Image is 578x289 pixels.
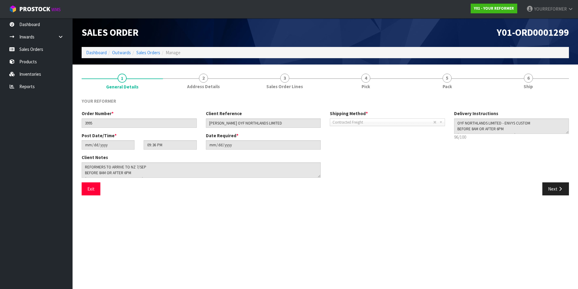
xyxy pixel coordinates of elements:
[82,26,138,38] span: Sales Order
[454,110,498,117] label: Delivery Instructions
[82,93,569,200] span: General Details
[82,154,108,161] label: Client Notes
[443,74,452,83] span: 5
[534,6,567,12] span: YOURREFORMER
[206,132,239,139] label: Date Required
[82,98,116,104] span: YOUR REFORMER
[19,5,50,13] span: ProStock
[106,84,138,90] span: General Details
[206,118,321,128] input: Client Reference
[187,83,220,90] span: Address Details
[82,118,197,128] input: Order Number
[166,50,180,55] span: Manage
[118,74,127,83] span: 1
[361,74,370,83] span: 4
[86,50,107,55] a: Dashboard
[524,83,533,90] span: Ship
[82,132,117,139] label: Post Date/Time
[136,50,160,55] a: Sales Orders
[330,110,368,117] label: Shipping Method
[82,182,100,195] button: Exit
[497,26,569,38] span: Y01-ORD0001299
[9,5,17,13] img: cube-alt.png
[454,134,569,140] p: 96/100
[82,110,114,117] label: Order Number
[112,50,131,55] a: Outwards
[362,83,370,90] span: Pick
[51,7,61,12] small: WMS
[266,83,303,90] span: Sales Order Lines
[542,182,569,195] button: Next
[443,83,452,90] span: Pack
[524,74,533,83] span: 6
[333,119,433,126] span: Contracted Freight
[474,6,514,11] strong: Y01 - YOUR REFORMER
[199,74,208,83] span: 2
[280,74,289,83] span: 3
[206,110,242,117] label: Client Reference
